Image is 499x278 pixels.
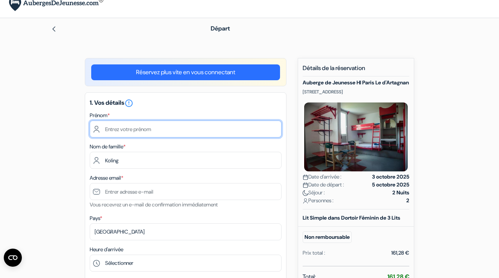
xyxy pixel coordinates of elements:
p: [STREET_ADDRESS] [303,89,409,95]
label: Heure d'arrivée [90,246,123,254]
a: Réservez plus vite en vous connectant [91,64,280,80]
span: Séjour : [303,189,325,197]
span: Date d'arrivée : [303,173,341,181]
input: Entrer adresse e-mail [90,183,282,200]
h5: Auberge de Jeunesse HI Paris Le d'Artagnan [303,79,409,86]
input: Entrez votre prénom [90,121,282,137]
a: error_outline [124,99,133,107]
div: Prix total : [303,249,325,257]
strong: 2 [406,197,409,205]
h5: Détails de la réservation [303,64,409,76]
img: left_arrow.svg [51,26,57,32]
strong: 5 octobre 2025 [372,181,409,189]
h5: 1. Vos détails [90,99,282,108]
label: Adresse email [90,174,123,182]
input: Entrer le nom de famille [90,152,282,169]
i: error_outline [124,99,133,108]
small: Vous recevrez un e-mail de confirmation immédiatement [90,201,218,208]
b: Lit Simple dans Dortoir Féminin de 3 Lits [303,214,400,221]
button: CMP-Widget öffnen [4,249,22,267]
img: calendar.svg [303,182,308,188]
span: Personnes : [303,197,334,205]
img: calendar.svg [303,174,308,180]
img: user_icon.svg [303,198,308,204]
div: 161,28 € [391,249,409,257]
span: Départ [211,24,230,32]
label: Prénom [90,112,110,119]
small: Non remboursable [303,231,352,243]
label: Nom de famille [90,143,126,151]
strong: 3 octobre 2025 [372,173,409,181]
img: moon.svg [303,190,308,196]
label: Pays [90,214,102,222]
span: Date de départ : [303,181,344,189]
strong: 2 Nuits [392,189,409,197]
